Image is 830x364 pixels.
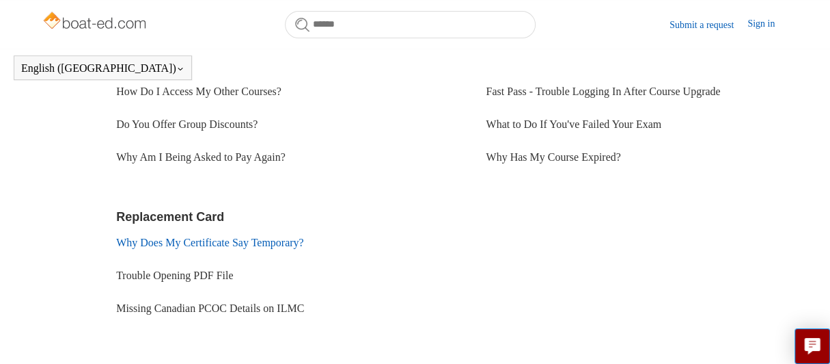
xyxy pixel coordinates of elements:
a: Sign in [747,16,788,33]
a: What to Do If You've Failed Your Exam [486,118,661,130]
a: Why Has My Course Expired? [486,151,620,163]
button: English ([GEOGRAPHIC_DATA]) [21,62,184,75]
a: Missing Canadian PCOC Details on ILMC [116,302,304,314]
a: How Do I Access My Other Courses? [116,86,281,97]
img: Boat-Ed Help Center home page [42,8,150,36]
a: Fast Pass - Trouble Logging In After Course Upgrade [486,86,720,97]
a: Submit a request [669,18,747,32]
a: Why Am I Being Asked to Pay Again? [116,151,286,163]
button: Live chat [794,328,830,364]
a: Replacement Card [116,210,224,224]
a: Do You Offer Group Discounts? [116,118,258,130]
input: Search [285,11,536,38]
a: Why Does My Certificate Say Temporary? [116,237,304,248]
a: Trouble Opening PDF File [116,270,233,281]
